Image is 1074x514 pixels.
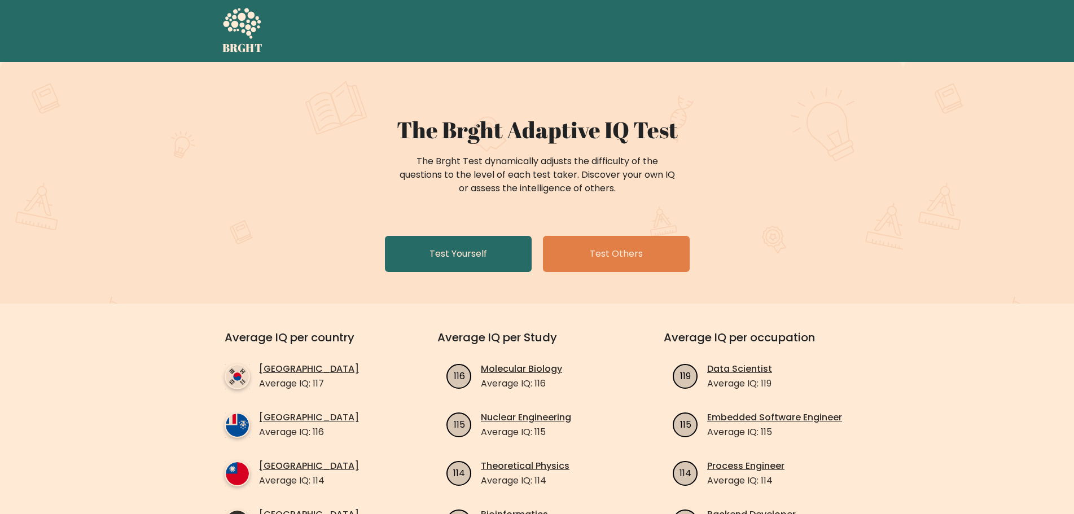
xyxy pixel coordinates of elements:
[707,377,772,390] p: Average IQ: 119
[454,369,465,382] text: 116
[385,236,532,272] a: Test Yourself
[225,364,250,389] img: country
[707,459,784,473] a: Process Engineer
[707,474,784,487] p: Average IQ: 114
[680,369,691,382] text: 119
[225,461,250,486] img: country
[454,418,465,430] text: 115
[481,474,569,487] p: Average IQ: 114
[664,331,863,358] h3: Average IQ per occupation
[707,425,842,439] p: Average IQ: 115
[259,474,359,487] p: Average IQ: 114
[707,362,772,376] a: Data Scientist
[225,331,397,358] h3: Average IQ per country
[481,377,562,390] p: Average IQ: 116
[481,411,571,424] a: Nuclear Engineering
[707,411,842,424] a: Embedded Software Engineer
[259,362,359,376] a: [GEOGRAPHIC_DATA]
[396,155,678,195] div: The Brght Test dynamically adjusts the difficulty of the questions to the level of each test take...
[481,459,569,473] a: Theoretical Physics
[481,362,562,376] a: Molecular Biology
[259,377,359,390] p: Average IQ: 117
[259,425,359,439] p: Average IQ: 116
[262,116,813,143] h1: The Brght Adaptive IQ Test
[259,411,359,424] a: [GEOGRAPHIC_DATA]
[680,466,691,479] text: 114
[543,236,690,272] a: Test Others
[222,5,263,58] a: BRGHT
[453,466,465,479] text: 114
[225,412,250,438] img: country
[437,331,637,358] h3: Average IQ per Study
[680,418,691,430] text: 115
[222,41,263,55] h5: BRGHT
[481,425,571,439] p: Average IQ: 115
[259,459,359,473] a: [GEOGRAPHIC_DATA]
